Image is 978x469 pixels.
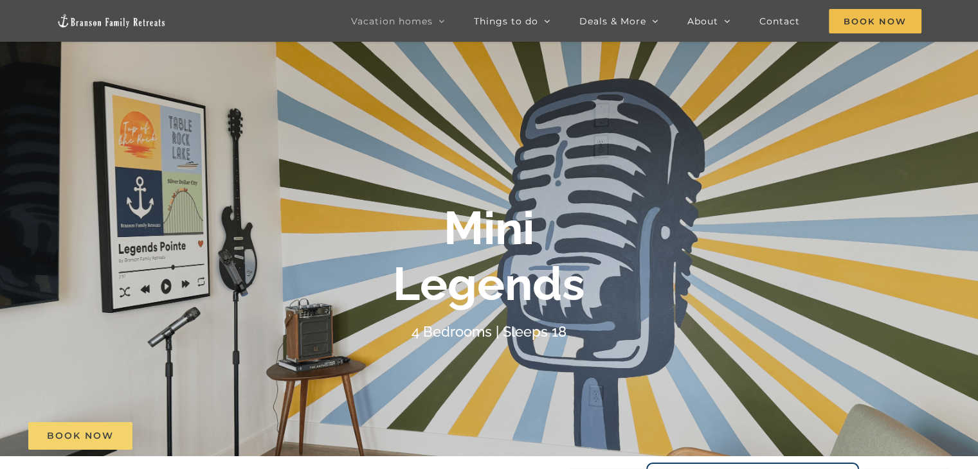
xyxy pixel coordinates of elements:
[687,17,718,26] span: About
[829,9,921,33] span: Book Now
[351,17,433,26] span: Vacation homes
[759,17,800,26] span: Contact
[579,17,646,26] span: Deals & More
[412,323,566,340] h4: 4 Bedrooms | Sleeps 18
[47,430,114,441] span: Book Now
[28,422,132,450] a: Book Now
[57,13,166,28] img: Branson Family Retreats Logo
[474,17,538,26] span: Things to do
[393,200,585,310] b: Mini Legends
